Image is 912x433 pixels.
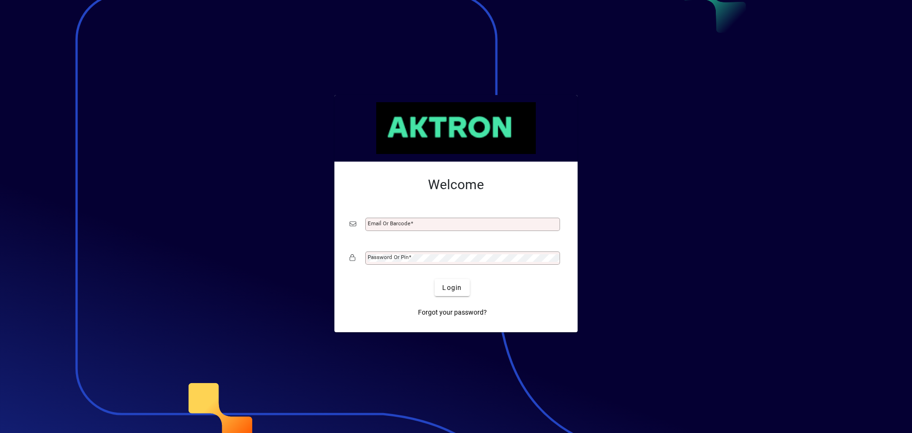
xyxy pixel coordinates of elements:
a: Forgot your password? [414,304,491,321]
mat-label: Email or Barcode [368,220,410,227]
h2: Welcome [350,177,562,193]
span: Login [442,283,462,293]
button: Login [435,279,469,296]
mat-label: Password or Pin [368,254,408,260]
span: Forgot your password? [418,308,487,318]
